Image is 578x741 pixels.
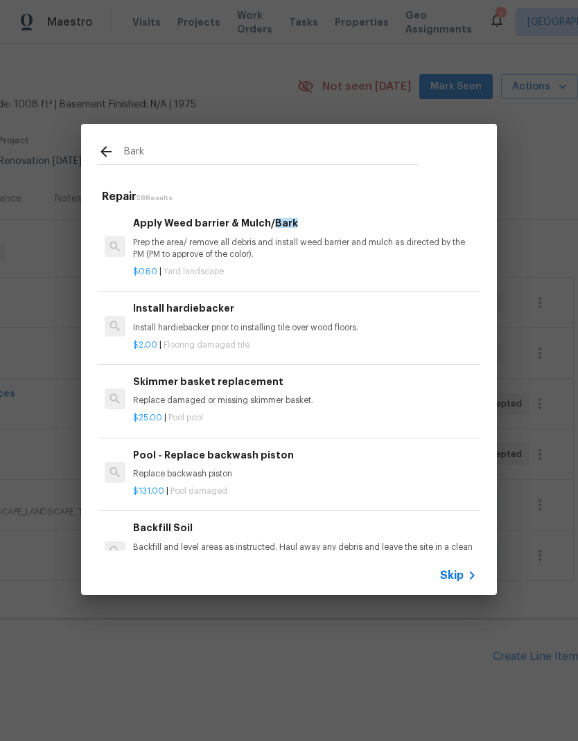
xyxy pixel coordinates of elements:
[102,190,480,204] h5: Repair
[133,266,477,278] p: |
[133,395,477,407] p: Replace damaged or missing skimmer basket.
[168,413,203,422] span: Pool pool
[133,322,477,334] p: Install hardiebacker prior to installing tile over wood floors.
[133,487,164,495] span: $131.00
[164,267,224,276] span: Yard landscape
[133,215,477,231] h6: Apply Weed barrier & Mulch/
[133,237,477,260] p: Prep the area/ remove all debris and install weed barrier and mulch as directed by the PM (PM to ...
[133,301,477,316] h6: Install hardiebacker
[164,341,249,349] span: Flooring damaged tile
[133,447,477,463] h6: Pool - Replace backwash piston
[133,374,477,389] h6: Skimmer basket replacement
[133,542,477,565] p: Backfill and level areas as instructed. Haul away any debris and leave the site in a clean and or...
[440,569,464,582] span: Skip
[133,341,157,349] span: $2.00
[124,143,418,164] input: Search issues or repairs
[275,218,298,228] span: Bark
[133,520,477,535] h6: Backfill Soil
[133,485,477,497] p: |
[133,468,477,480] p: Replace backwash piston
[133,412,477,424] p: |
[133,339,477,351] p: |
[133,267,157,276] span: $0.60
[133,413,162,422] span: $25.00
[137,195,173,202] span: 58 Results
[170,487,227,495] span: Pool damaged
